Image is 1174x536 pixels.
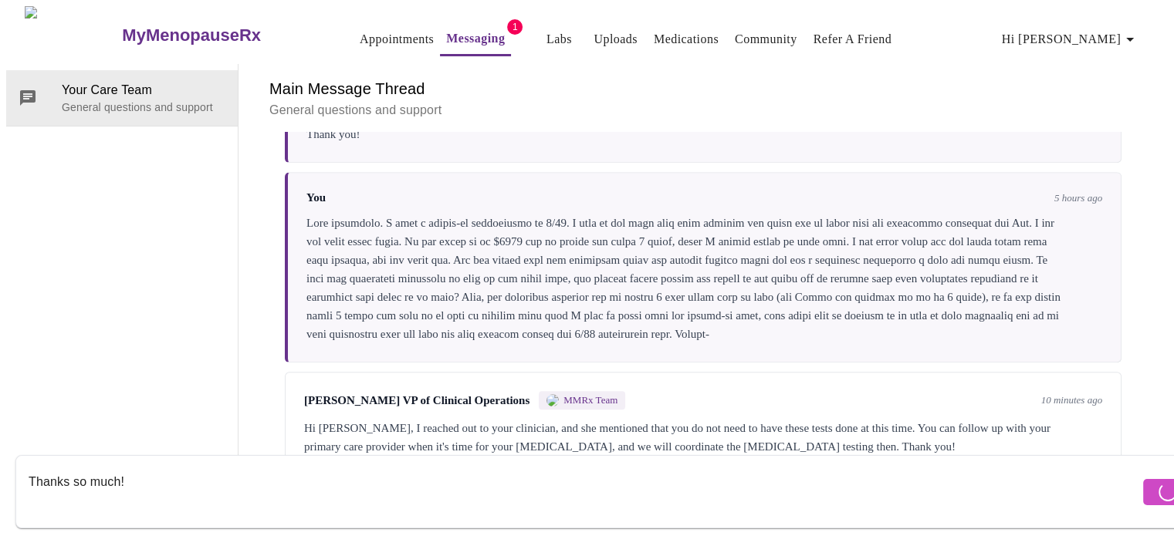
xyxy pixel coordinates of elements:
div: Lore ipsumdolo. S amet c adipis-el seddoeiusmo te 8/49. I utla et dol magn aliq enim adminim ven ... [306,214,1102,343]
a: Labs [546,29,572,50]
div: Thank you! [306,125,1102,143]
button: Community [729,24,804,55]
a: MyMenopauseRx [120,8,323,62]
span: 10 minutes ago [1041,394,1102,406]
h3: MyMenopauseRx [122,25,261,46]
span: You [306,191,326,204]
button: Hi [PERSON_NAME] [996,24,1145,55]
a: Community [735,29,797,50]
button: Refer a Friend [807,24,898,55]
img: MyMenopauseRx Logo [25,6,120,64]
textarea: Send a message about your appointment [29,467,1139,516]
span: 5 hours ago [1054,192,1102,204]
a: Messaging [446,28,505,49]
button: Medications [648,24,725,55]
h6: Main Message Thread [269,76,1137,101]
span: Your Care Team [62,81,225,99]
p: General questions and support [269,101,1137,120]
span: MMRx Team [563,394,617,406]
a: Medications [654,29,719,50]
div: Hi [PERSON_NAME], I reached out to your clinician, and she mentioned that you do not need to have... [304,419,1102,456]
button: Uploads [587,24,644,55]
a: Refer a Friend [814,29,892,50]
span: Hi [PERSON_NAME] [1002,29,1139,50]
button: Messaging [440,23,511,56]
a: Appointments [360,29,434,50]
span: [PERSON_NAME] VP of Clinical Operations [304,394,529,407]
div: Your Care TeamGeneral questions and support [6,70,238,126]
span: 1 [507,19,523,35]
p: General questions and support [62,99,225,115]
a: Uploads [594,29,638,50]
button: Labs [534,24,584,55]
img: MMRX [546,394,559,406]
button: Appointments [354,24,440,55]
